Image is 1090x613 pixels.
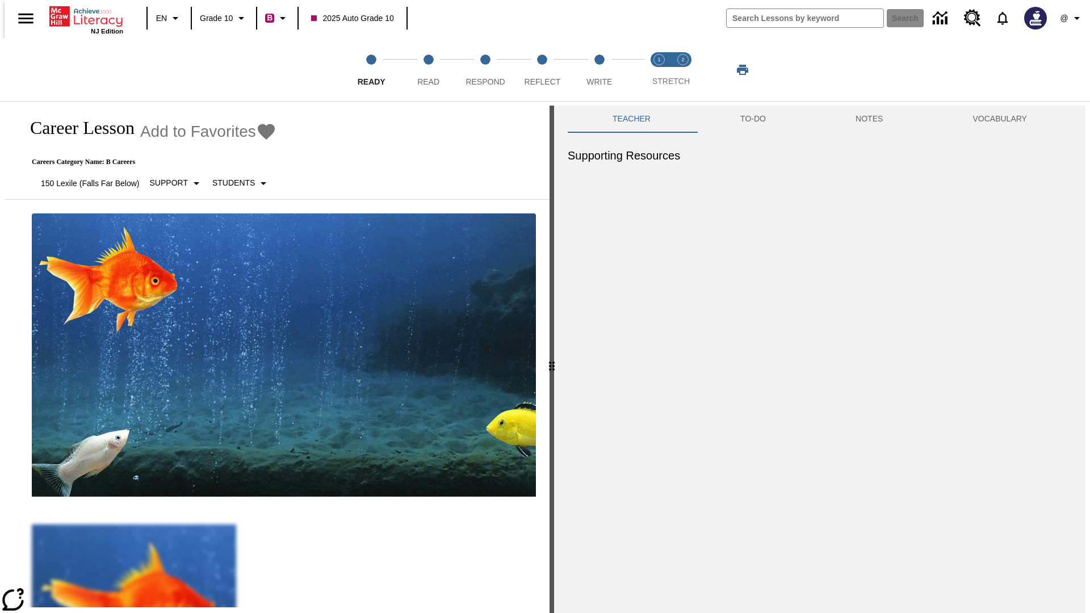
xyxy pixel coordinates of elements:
[1060,12,1068,24] span: @
[466,77,505,86] span: Respond
[652,77,690,86] span: STRETCH
[928,106,1072,133] button: VOCABULARY
[681,57,684,62] text: 2
[550,106,554,613] div: Press Enter or Spacebar and then press right and left arrow keys to move the slider
[525,77,561,86] span: Reflect
[1054,8,1090,28] button: Profile/Settings
[666,39,699,101] button: Stretch Respond step 2 of 2
[568,106,1072,133] div: Instructional Panel Tabs
[200,12,233,24] span: Grade 10
[9,2,43,35] button: Open side menu
[208,173,275,194] button: Select Student
[988,3,1017,33] a: Notifications
[811,106,928,133] button: NOTES
[311,12,393,24] span: 2025 Auto Grade 10
[49,4,123,35] div: Home
[212,177,255,189] p: Students
[724,60,761,80] button: Print
[452,39,518,101] button: Respond step 3 of 5
[358,77,385,86] span: Ready
[1017,3,1054,33] button: Select a new avatar
[586,77,612,86] span: Write
[5,106,550,607] div: reading
[657,57,660,62] text: 1
[338,39,404,101] button: Ready step 1 of 5
[151,8,187,28] button: Language: EN, Select a language
[1024,7,1047,30] img: Avatar
[643,39,676,101] button: Stretch Read step 1 of 2
[27,178,140,189] p: 150 Lexile (Falls Far Below)
[195,8,253,28] button: Grade: Grade 10, Select a grade
[554,106,1085,613] div: activity
[18,117,135,138] h1: Career Lesson
[509,39,575,101] button: Reflect step 4 of 5
[727,9,883,27] input: search field
[926,3,957,34] a: Data Center
[568,146,1072,165] h6: Supporting Resources
[150,177,188,189] p: Support
[567,39,632,101] button: Write step 5 of 5
[261,8,294,28] button: Boost Class color is violet red. Change class color
[145,173,208,194] button: Scaffolds, Support
[140,123,256,141] span: Add to Favorites
[32,213,536,497] img: fish
[18,158,276,166] p: Careers Category Name: B Careers
[695,106,811,133] button: TO-DO
[91,28,123,35] span: NJ Edition
[957,3,988,33] a: Resource Center, Will open in new tab
[395,39,461,101] button: Read step 2 of 5
[417,77,439,86] span: Read
[156,12,167,24] span: EN
[267,11,272,25] span: B
[140,121,276,141] button: Add to Favorites - Career Lesson
[568,106,695,133] button: Teacher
